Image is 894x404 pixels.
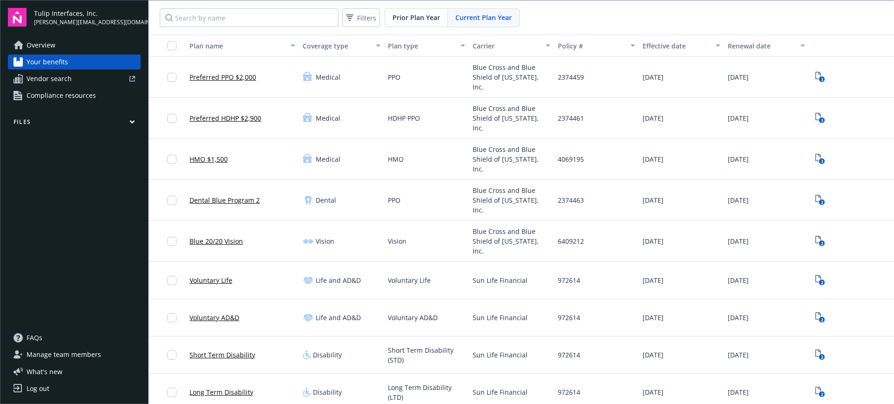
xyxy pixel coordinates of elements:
a: Blue 20/20 Vision [190,236,243,246]
input: Toggle Row Selected [167,313,176,322]
span: Medical [316,113,340,123]
text: 3 [820,158,823,164]
span: Vendor search [27,71,72,86]
span: Sun Life Financial [473,275,528,285]
span: Tulip Interfaces, Inc. [34,8,141,18]
span: Vision [388,236,406,246]
div: Policy # [558,41,625,51]
text: 2 [820,354,823,360]
span: PPO [388,195,400,205]
a: Voluntary AD&D [190,313,239,322]
span: Dental [316,195,336,205]
span: [DATE] [728,154,749,164]
span: 6409212 [558,236,584,246]
span: Voluntary Life [388,275,431,285]
button: Renewal date [724,34,809,57]
button: Policy # [554,34,639,57]
a: View Plan Documents [813,152,827,167]
a: HMO $1,500 [190,154,228,164]
a: Long Term Disability [190,387,253,397]
button: Filters [342,8,380,27]
span: Short Term Disability (STD) [388,345,466,365]
span: Current Plan Year [455,13,512,22]
span: [DATE] [728,236,749,246]
span: Sun Life Financial [473,387,528,397]
span: HMO [388,154,404,164]
a: FAQs [8,330,141,345]
a: View Plan Documents [813,385,827,400]
span: Overview [27,38,55,53]
input: Toggle Row Selected [167,388,176,397]
span: Disability [313,350,342,360]
a: View Plan Documents [813,70,827,85]
span: Sun Life Financial [473,350,528,360]
span: Long Term Disability (LTD) [388,383,466,402]
span: FAQs [27,330,42,345]
button: Tulip Interfaces, Inc.[PERSON_NAME][EMAIL_ADDRESS][DOMAIN_NAME] [34,8,141,27]
input: Toggle Row Selected [167,155,176,164]
div: Plan name [190,41,285,51]
span: Blue Cross and Blue Shield of [US_STATE], Inc. [473,62,550,92]
input: Toggle Row Selected [167,196,176,205]
span: [DATE] [643,195,664,205]
input: Search by name [160,8,339,27]
span: 972614 [558,275,580,285]
span: [DATE] [643,313,664,322]
div: Plan type [388,41,455,51]
button: Plan type [384,34,469,57]
span: [DATE] [643,154,664,164]
span: Filters [344,11,378,25]
span: Blue Cross and Blue Shield of [US_STATE], Inc. [473,185,550,215]
a: Preferred HDHP $2,900 [190,113,261,123]
span: [DATE] [643,72,664,82]
span: Medical [316,72,340,82]
a: Preferred PPO $2,000 [190,72,256,82]
span: Your benefits [27,55,68,69]
input: Toggle Row Selected [167,73,176,82]
span: [DATE] [728,72,749,82]
span: Medical [316,154,340,164]
span: [DATE] [728,387,749,397]
span: [DATE] [728,313,749,322]
text: 2 [820,391,823,397]
span: Vision [316,236,334,246]
text: 2 [820,280,823,286]
span: What ' s new [27,367,62,377]
span: 4069195 [558,154,584,164]
span: Voluntary AD&D [388,313,438,322]
button: Files [8,118,141,130]
text: 3 [820,76,823,82]
span: Life and AD&D [316,313,361,322]
a: Overview [8,38,141,53]
button: Carrier [469,34,554,57]
span: Blue Cross and Blue Shield of [US_STATE], Inc. [473,226,550,256]
span: [DATE] [728,113,749,123]
span: Disability [313,387,342,397]
span: 972614 [558,350,580,360]
a: View Plan Documents [813,348,827,363]
span: Sun Life Financial [473,313,528,322]
text: 2 [820,199,823,205]
a: View Plan Documents [813,111,827,126]
button: Effective date [639,34,724,57]
a: View Plan Documents [813,310,827,325]
input: Select all [167,41,176,50]
a: Voluntary Life [190,275,232,285]
input: Toggle Row Selected [167,114,176,123]
div: Renewal date [728,41,795,51]
a: View Plan Documents [813,273,827,288]
span: [DATE] [728,275,749,285]
text: 3 [820,117,823,123]
span: [DATE] [728,350,749,360]
span: [PERSON_NAME][EMAIL_ADDRESS][DOMAIN_NAME] [34,18,141,27]
div: Coverage type [303,41,370,51]
span: View Plan Documents [813,234,827,249]
span: Compliance resources [27,88,96,103]
span: 2374459 [558,72,584,82]
span: Prior Plan Year [393,13,440,22]
span: PPO [388,72,400,82]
